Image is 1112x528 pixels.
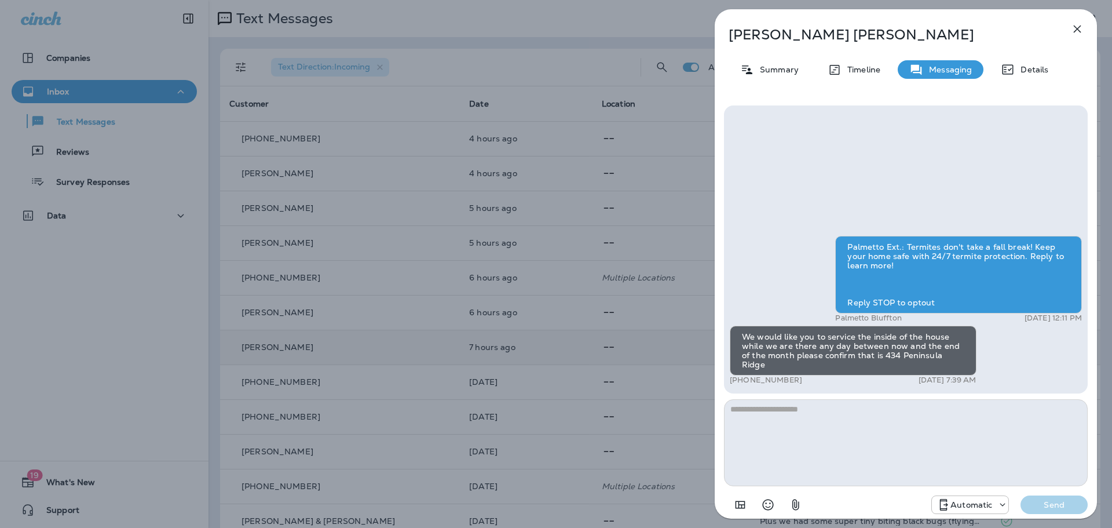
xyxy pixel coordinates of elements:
p: Palmetto Bluffton [835,314,901,323]
p: [DATE] 12:11 PM [1025,314,1082,323]
p: Summary [754,65,799,74]
p: Automatic [950,500,992,509]
div: Palmetto Ext.: Termites don't take a fall break! Keep your home safe with 24/7 termite protection... [835,236,1082,314]
p: [PERSON_NAME] [PERSON_NAME] [729,27,1045,43]
p: Messaging [923,65,972,74]
p: Details [1015,65,1048,74]
button: Add in a premade template [729,493,752,516]
div: We would like you to service the inside of the house while we are there any day between now and t... [730,326,976,376]
p: [PHONE_NUMBER] [730,376,802,385]
button: Select an emoji [756,493,780,516]
p: [DATE] 7:39 AM [919,376,976,385]
p: Timeline [842,65,880,74]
